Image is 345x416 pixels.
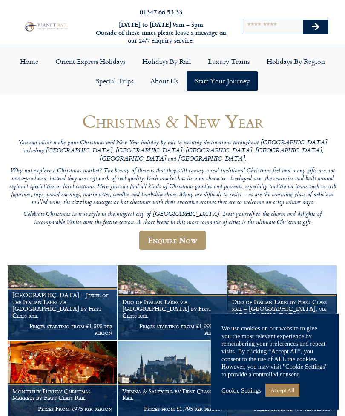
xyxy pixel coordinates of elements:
[122,405,222,412] p: Prices from £1,795 per person
[12,323,112,336] p: Prices starting from £1,595 per person
[47,52,134,71] a: Orient Express Holidays
[140,7,182,17] a: 01347 66 53 33
[12,405,112,412] p: Prices From £975 per person
[199,52,258,71] a: Luxury Trains
[118,265,227,341] a: Duo of Italian Lakes via [GEOGRAPHIC_DATA] by First Class rail Prices starting from £1,995 per pe...
[142,71,187,91] a: About Us
[8,139,337,163] p: You can tailor make your Christmas and New Year holiday by rail to exciting destinations througho...
[221,324,328,378] div: We use cookies on our website to give you the most relevant experience by remembering your prefer...
[122,388,222,402] h1: Vienna & Salzburg by First Class Rail
[4,52,341,91] nav: Menu
[232,405,332,412] p: Prices from £1,795 per person
[8,167,337,207] p: Why not explore a Christmas market? The beauty of these is that they still convey a real traditio...
[8,211,337,227] p: Celebrate Christmas in true style in the magical city of [GEOGRAPHIC_DATA]. Treat yourself to the...
[94,21,228,45] h6: [DATE] to [DATE] 9am – 5pm Outside of these times please leave a message on our 24/7 enquiry serv...
[221,387,261,394] a: Cookie Settings
[258,52,333,71] a: Holidays by Region
[122,323,222,336] p: Prices starting from £1,995 per person
[232,298,332,318] h1: Duo of Italian Lakes by First Class rail – [GEOGRAPHIC_DATA], via [GEOGRAPHIC_DATA]
[122,298,222,318] h1: Duo of Italian Lakes via [GEOGRAPHIC_DATA] by First Class rail
[303,20,328,34] button: Search
[12,292,112,318] h1: [GEOGRAPHIC_DATA] – Jewel of the Italian Lakes via [GEOGRAPHIC_DATA] by First Class rail
[227,265,337,341] a: Duo of Italian Lakes by First Class rail – [GEOGRAPHIC_DATA], via [GEOGRAPHIC_DATA] Prices starti...
[11,52,47,71] a: Home
[12,388,112,402] h1: Montreux Luxury Christmas Markets by First Class Rail
[87,71,142,91] a: Special Trips
[23,21,69,32] img: Planet Rail Train Holidays Logo
[187,71,258,91] a: Start your Journey
[265,384,299,397] a: Accept All
[139,231,206,250] a: Enquire Now
[8,111,337,131] h1: Christmas & New Year
[134,52,199,71] a: Holidays by Rail
[8,265,118,341] a: [GEOGRAPHIC_DATA] – Jewel of the Italian Lakes via [GEOGRAPHIC_DATA] by First Class rail Prices s...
